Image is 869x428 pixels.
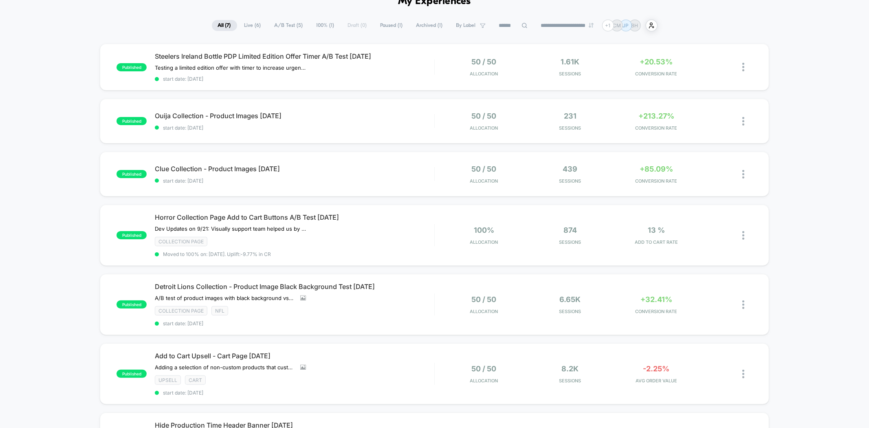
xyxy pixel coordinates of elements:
[564,112,576,120] span: 231
[472,295,497,304] span: 50 / 50
[742,170,744,179] img: close
[615,178,697,184] span: CONVERSION RATE
[155,76,434,82] span: start date: [DATE]
[155,364,294,371] span: Adding a selection of non-custom products that customers can add to their cart while on the Cart ...
[310,20,341,31] span: 100% ( 1 )
[602,20,614,31] div: + 1
[562,364,579,373] span: 8.2k
[631,22,638,29] p: BH
[155,390,434,396] span: start date: [DATE]
[615,239,697,245] span: ADD TO CART RATE
[155,165,434,173] span: Clue Collection - Product Images [DATE]
[563,226,577,234] span: 874
[212,20,237,31] span: All ( 7 )
[613,22,621,29] p: CM
[163,251,271,257] span: Moved to 100% on: [DATE] . Uplift: -9.77% in CR
[155,178,434,184] span: start date: [DATE]
[742,370,744,378] img: close
[742,231,744,240] img: close
[470,178,498,184] span: Allocation
[410,20,449,31] span: Archived ( 1 )
[742,117,744,126] img: close
[615,71,697,77] span: CONVERSION RATE
[474,226,494,234] span: 100%
[470,239,498,245] span: Allocation
[561,57,580,66] span: 1.61k
[529,378,612,384] span: Sessions
[472,112,497,120] span: 50 / 50
[155,375,181,385] span: Upsell
[529,239,612,245] span: Sessions
[470,378,498,384] span: Allocation
[472,57,497,66] span: 50 / 50
[615,309,697,314] span: CONVERSION RATE
[615,378,697,384] span: AVG ORDER VALUE
[470,125,498,131] span: Allocation
[155,320,434,327] span: start date: [DATE]
[117,117,147,125] span: published
[117,170,147,178] span: published
[529,71,612,77] span: Sessions
[117,63,147,71] span: published
[268,20,309,31] span: A/B Test ( 5 )
[742,63,744,71] img: close
[560,295,581,304] span: 6.65k
[117,300,147,309] span: published
[563,165,578,173] span: 439
[648,226,665,234] span: 13 %
[638,112,674,120] span: +213.27%
[155,112,434,120] span: Ouija Collection - Product Images [DATE]
[472,165,497,173] span: 50 / 50
[185,375,206,385] span: Cart
[117,231,147,239] span: published
[615,125,697,131] span: CONVERSION RATE
[529,125,612,131] span: Sessions
[374,20,409,31] span: Paused ( 1 )
[589,23,594,28] img: end
[529,178,612,184] span: Sessions
[155,295,294,301] span: A/B test of product images with black background vs control.Goal(s): Improve adds to cart, conver...
[640,295,672,304] span: +32.41%
[456,22,476,29] span: By Label
[640,57,673,66] span: +20.53%
[155,125,434,131] span: start date: [DATE]
[470,71,498,77] span: Allocation
[742,300,744,309] img: close
[529,309,612,314] span: Sessions
[211,306,228,315] span: NFL
[155,237,207,246] span: Collection Page
[155,352,434,360] span: Add to Cart Upsell - Cart Page [DATE]
[117,370,147,378] span: published
[640,165,673,173] span: +85.09%
[155,52,434,60] span: Steelers Ireland Bottle PDP Limited Edition Offer Timer A/B Test [DATE]
[155,306,207,315] span: Collection Page
[623,22,629,29] p: JP
[643,364,670,373] span: -2.25%
[472,364,497,373] span: 50 / 50
[155,282,434,291] span: Detroit Lions Collection - Product Image Black Background Test [DATE]
[470,309,498,314] span: Allocation
[155,64,306,71] span: Testing a limited edition offer with timer to increase urgency for customers to add the Steelers ...
[155,225,306,232] span: Dev Updates on 9/21: Visually support team helped us by allowing the Add to Cart button be clicka...
[155,213,434,221] span: Horror Collection Page Add to Cart Buttons A/B Test [DATE]
[238,20,267,31] span: Live ( 6 )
